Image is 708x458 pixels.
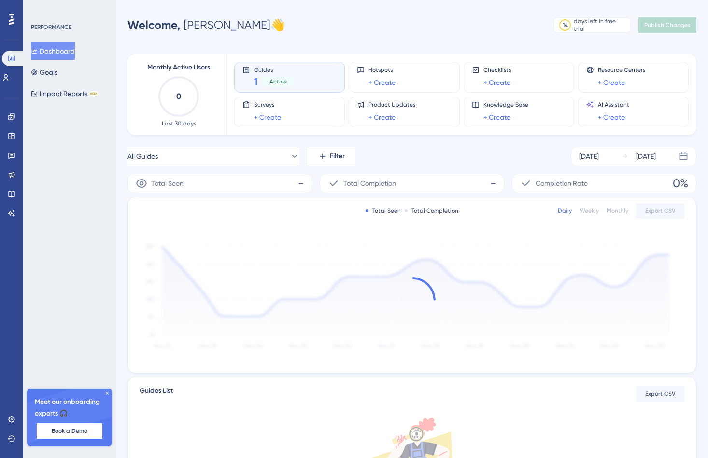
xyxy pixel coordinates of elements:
[330,151,345,162] span: Filter
[607,207,628,215] div: Monthly
[636,151,656,162] div: [DATE]
[673,176,688,191] span: 0%
[563,21,568,29] div: 14
[598,77,625,88] a: + Create
[269,78,287,85] span: Active
[368,101,415,109] span: Product Updates
[580,207,599,215] div: Weekly
[579,151,599,162] div: [DATE]
[31,42,75,60] button: Dashboard
[254,101,281,109] span: Surveys
[127,17,285,33] div: [PERSON_NAME] 👋
[483,66,511,74] span: Checklists
[558,207,572,215] div: Daily
[636,386,684,402] button: Export CSV
[644,21,691,29] span: Publish Changes
[490,176,496,191] span: -
[127,147,299,166] button: All Guides
[52,427,87,435] span: Book a Demo
[368,66,396,74] span: Hotspots
[127,18,181,32] span: Welcome,
[35,396,104,419] span: Meet our onboarding experts 🎧
[638,17,696,33] button: Publish Changes
[37,423,102,439] button: Book a Demo
[483,101,528,109] span: Knowledge Base
[147,62,210,73] span: Monthly Active Users
[127,151,158,162] span: All Guides
[598,101,629,109] span: AI Assistant
[343,178,396,189] span: Total Completion
[483,111,510,123] a: + Create
[254,66,295,73] span: Guides
[645,390,676,398] span: Export CSV
[151,178,184,189] span: Total Seen
[31,23,71,31] div: PERFORMANCE
[574,17,627,33] div: days left in free trial
[483,77,510,88] a: + Create
[536,178,588,189] span: Completion Rate
[89,91,98,96] div: BETA
[636,203,684,219] button: Export CSV
[254,75,258,88] span: 1
[598,111,625,123] a: + Create
[598,66,645,74] span: Resource Centers
[31,85,98,102] button: Impact ReportsBETA
[307,147,355,166] button: Filter
[368,111,396,123] a: + Create
[645,207,676,215] span: Export CSV
[31,64,57,81] button: Goals
[254,111,281,123] a: + Create
[298,176,304,191] span: -
[405,207,458,215] div: Total Completion
[366,207,401,215] div: Total Seen
[176,92,181,101] text: 0
[368,77,396,88] a: + Create
[140,385,173,402] span: Guides List
[162,120,196,127] span: Last 30 days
